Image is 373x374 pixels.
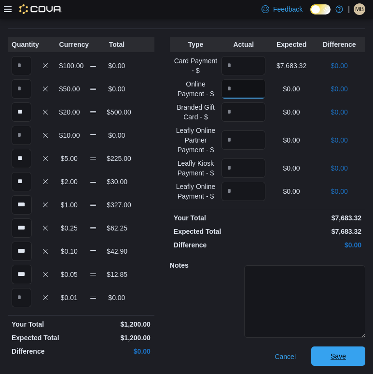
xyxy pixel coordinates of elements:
[269,61,313,71] p: $7,683.32
[271,347,300,366] button: Cancel
[221,158,265,178] input: Quantity
[107,223,126,233] p: $62.25
[221,130,265,150] input: Quantity
[269,135,313,145] p: $0.00
[174,126,218,155] p: Leafly Online Partner Payment - $
[355,3,364,15] span: MB
[59,61,79,71] p: $100.00
[59,107,79,117] p: $20.00
[174,40,218,49] p: Type
[174,102,218,122] p: Branded Gift Card - $
[59,40,79,49] p: Currency
[174,79,218,99] p: Online Payment - $
[174,213,266,223] p: Your Total
[107,154,126,163] p: $225.00
[12,79,31,99] input: Quantity
[59,154,79,163] p: $5.00
[311,346,365,366] button: Save
[273,4,303,14] span: Feedback
[174,158,218,178] p: Leafly Kiosk Payment - $
[59,84,79,94] p: $50.00
[221,56,265,75] input: Quantity
[59,200,79,210] p: $1.00
[174,227,266,236] p: Expected Total
[59,223,79,233] p: $0.25
[107,40,126,49] p: Total
[12,288,31,307] input: Quantity
[107,270,126,279] p: $12.85
[107,200,126,210] p: $327.00
[59,130,79,140] p: $10.00
[12,172,31,191] input: Quantity
[83,319,151,329] p: $1,200.00
[221,182,265,201] input: Quantity
[12,242,32,261] input: Quantity
[12,102,31,122] input: Quantity
[269,163,313,173] p: $0.00
[107,84,126,94] p: $0.00
[170,256,242,275] h5: Notes
[59,246,79,256] p: $0.10
[12,126,31,145] input: Quantity
[331,351,346,361] span: Save
[83,346,151,356] p: $0.00
[318,163,361,173] p: $0.00
[107,177,126,187] p: $30.00
[275,352,296,361] span: Cancel
[12,346,79,356] p: Difference
[318,135,361,145] p: $0.00
[221,40,265,49] p: Actual
[12,218,32,238] input: Quantity
[310,14,311,15] span: Dark Mode
[221,79,265,99] input: Quantity
[83,333,151,343] p: $1,200.00
[318,40,361,49] p: Difference
[174,182,218,201] p: Leafly Online Payment - $
[269,187,313,196] p: $0.00
[59,270,79,279] p: $0.05
[221,102,265,122] input: Quantity
[174,240,266,250] p: Difference
[269,213,361,223] p: $7,683.32
[318,61,361,71] p: $0.00
[12,56,31,75] input: Quantity
[12,319,79,329] p: Your Total
[310,4,331,14] input: Dark Mode
[107,246,126,256] p: $42.90
[318,187,361,196] p: $0.00
[269,40,313,49] p: Expected
[107,61,126,71] p: $0.00
[107,107,126,117] p: $500.00
[269,240,361,250] p: $0.00
[59,293,79,302] p: $0.01
[318,84,361,94] p: $0.00
[12,40,31,49] p: Quantity
[12,149,31,168] input: Quantity
[318,107,361,117] p: $0.00
[354,3,365,15] div: Matthaeus Baalam
[19,4,62,14] img: Cova
[269,107,313,117] p: $0.00
[12,265,32,284] input: Quantity
[269,84,313,94] p: $0.00
[269,227,361,236] p: $7,683.32
[107,130,126,140] p: $0.00
[174,56,218,75] p: Card Payment - $
[12,333,79,343] p: Expected Total
[12,195,32,215] input: Quantity
[348,3,350,15] p: |
[59,177,79,187] p: $2.00
[107,293,126,302] p: $0.00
